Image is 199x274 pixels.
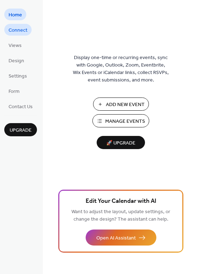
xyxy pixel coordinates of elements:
span: Open AI Assistant [96,235,136,242]
a: Home [4,9,26,20]
a: Settings [4,70,31,81]
button: 🚀 Upgrade [97,136,145,149]
span: Edit Your Calendar with AI [86,196,156,206]
span: Want to adjust the layout, update settings, or change the design? The assistant can help. [71,207,170,224]
button: Add New Event [93,98,149,111]
button: Open AI Assistant [86,230,156,246]
span: Connect [9,27,27,34]
a: Contact Us [4,100,37,112]
span: Form [9,88,20,95]
a: Connect [4,24,32,36]
span: Home [9,11,22,19]
a: Form [4,85,24,97]
a: Views [4,39,26,51]
span: 🚀 Upgrade [101,138,141,148]
span: Settings [9,73,27,80]
button: Manage Events [92,114,149,127]
span: Upgrade [10,127,32,134]
span: Views [9,42,22,49]
span: Design [9,57,24,65]
span: Contact Us [9,103,33,111]
span: Manage Events [105,118,145,125]
button: Upgrade [4,123,37,136]
span: Display one-time or recurring events, sync with Google, Outlook, Zoom, Eventbrite, Wix Events or ... [73,54,169,84]
a: Design [4,54,28,66]
span: Add New Event [106,101,145,109]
